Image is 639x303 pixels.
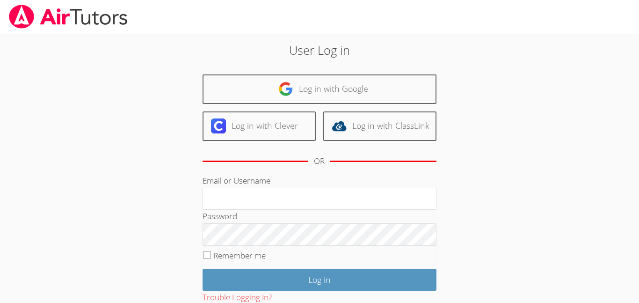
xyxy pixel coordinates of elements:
img: google-logo-50288ca7cdecda66e5e0955fdab243c47b7ad437acaf1139b6f446037453330a.svg [278,81,293,96]
a: Log in with Google [203,74,436,104]
img: clever-logo-6eab21bc6e7a338710f1a6ff85c0baf02591cd810cc4098c63d3a4b26e2feb20.svg [211,118,226,133]
img: classlink-logo-d6bb404cc1216ec64c9a2012d9dc4662098be43eaf13dc465df04b49fa7ab582.svg [332,118,347,133]
label: Remember me [213,250,266,261]
div: OR [314,155,325,168]
label: Password [203,211,237,222]
input: Log in [203,269,436,291]
h2: User Log in [147,41,492,59]
a: Log in with ClassLink [323,111,436,141]
img: airtutors_banner-c4298cdbf04f3fff15de1276eac7730deb9818008684d7c2e4769d2f7ddbe033.png [8,5,129,29]
label: Email or Username [203,175,270,186]
a: Log in with Clever [203,111,316,141]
